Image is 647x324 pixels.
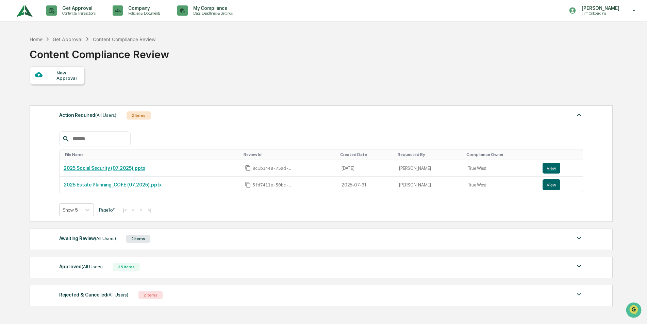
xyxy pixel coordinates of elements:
[49,86,55,92] div: 🗄️
[464,160,539,177] td: True West
[398,152,461,157] div: Toggle SortBy
[14,98,43,105] span: Data Lookup
[95,236,116,241] span: (All Users)
[188,5,236,11] p: My Compliance
[48,115,82,120] a: Powered byPylon
[64,182,162,187] a: 2025 Estate Planning_COFE (07.2025).pptx
[464,177,539,193] td: True West
[245,165,251,171] span: Copy Id
[16,1,33,20] img: logo
[7,14,124,25] p: How can we help?
[337,177,395,193] td: 2025-07-31
[123,5,164,11] p: Company
[244,152,335,157] div: Toggle SortBy
[543,163,579,174] a: View
[544,152,580,157] div: Toggle SortBy
[543,179,560,190] button: View
[245,182,251,188] span: Copy Id
[56,86,84,92] span: Attestations
[14,86,44,92] span: Preclearance
[113,263,140,271] div: 35 Items
[575,234,583,242] img: caret
[116,54,124,62] button: Start new chat
[188,11,236,16] p: Data, Deadlines & Settings
[543,179,579,190] a: View
[82,264,103,269] span: (All Users)
[93,36,155,42] div: Content Compliance Review
[64,165,145,171] a: 2025 Social Security (07.2025).pptx
[4,83,47,95] a: 🖐️Preclearance
[395,160,463,177] td: [PERSON_NAME]
[57,11,99,16] p: Content & Transactions
[23,59,86,64] div: We're available if you need us!
[18,31,112,38] input: Clear
[575,111,583,119] img: caret
[130,207,137,213] button: <
[57,5,99,11] p: Get Approval
[127,111,151,120] div: 2 Items
[59,234,116,243] div: Awaiting Review
[30,36,43,42] div: Home
[543,163,560,174] button: View
[138,207,145,213] button: >
[625,302,644,320] iframe: Open customer support
[107,292,128,298] span: (All Users)
[7,86,12,92] div: 🖐️
[252,166,293,171] span: 8c1b1448-75ad-4f2e-8dce-ddab5f8396ec
[23,52,112,59] div: Start new chat
[575,262,583,270] img: caret
[68,115,82,120] span: Pylon
[395,177,463,193] td: [PERSON_NAME]
[95,112,116,118] span: (All Users)
[53,36,82,42] div: Get Approval
[576,11,623,16] p: Firm Onboarding
[340,152,392,157] div: Toggle SortBy
[575,290,583,299] img: caret
[65,152,238,157] div: Toggle SortBy
[123,11,164,16] p: Policies & Documents
[466,152,536,157] div: Toggle SortBy
[59,111,116,120] div: Action Required
[56,70,79,81] div: New Approval
[7,52,19,64] img: 1746055101610-c473b297-6a78-478c-a979-82029cc54cd1
[126,235,150,243] div: 2 Items
[145,207,153,213] button: >|
[59,290,128,299] div: Rejected & Cancelled
[7,99,12,105] div: 🔎
[121,207,129,213] button: |<
[337,160,395,177] td: [DATE]
[30,43,169,60] div: Content Compliance Review
[138,291,163,299] div: 2 Items
[99,207,116,213] span: Page 1 of 1
[47,83,87,95] a: 🗄️Attestations
[252,182,293,188] span: 5fd7411e-50bc-44b4-86ff-f9c3d0cc4174
[4,96,46,108] a: 🔎Data Lookup
[59,262,103,271] div: Approved
[576,5,623,11] p: [PERSON_NAME]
